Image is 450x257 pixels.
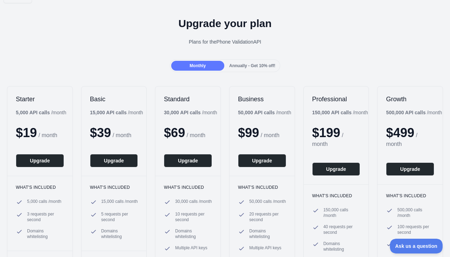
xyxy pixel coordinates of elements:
[164,126,185,140] span: $ 69
[312,110,352,115] b: 150,000 API calls
[312,109,368,116] div: / month
[261,132,279,138] span: / month
[164,109,217,116] div: / month
[386,109,442,116] div: / month
[312,126,340,140] span: $ 199
[238,109,291,116] div: / month
[187,132,205,138] span: / month
[386,126,414,140] span: $ 499
[312,132,343,147] span: / month
[238,110,275,115] b: 50,000 API calls
[238,126,259,140] span: $ 99
[390,239,443,253] iframe: Toggle Customer Support
[386,110,425,115] b: 500,000 API calls
[164,110,201,115] b: 30,000 API calls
